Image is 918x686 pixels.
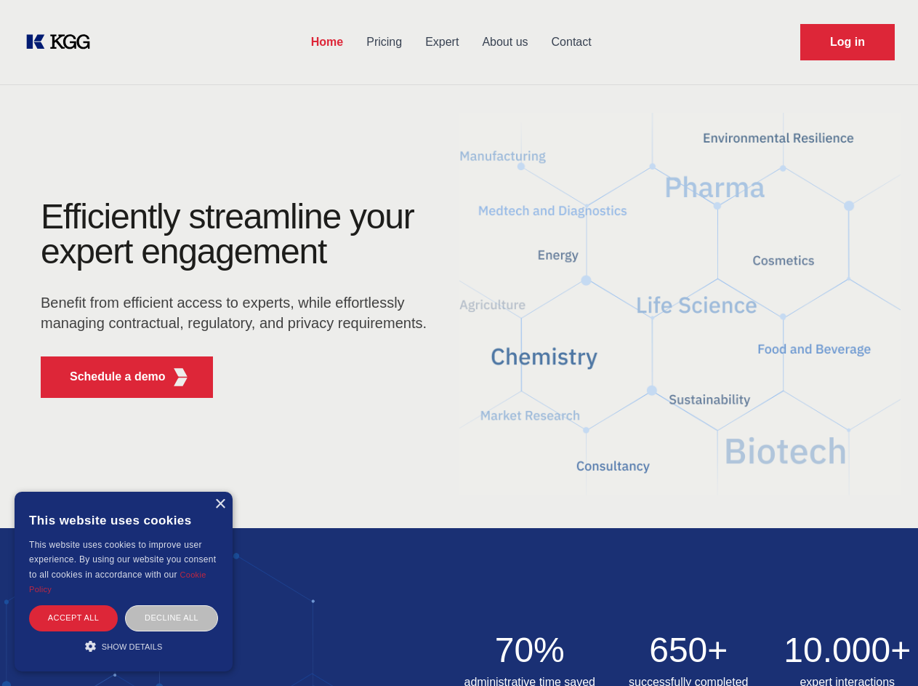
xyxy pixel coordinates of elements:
img: KGG Fifth Element RED [459,95,901,514]
a: Contact [540,23,603,61]
a: Expert [414,23,470,61]
a: KOL Knowledge Platform: Talk to Key External Experts (KEE) [23,31,102,54]
div: Show details [29,639,218,653]
span: This website uses cookies to improve user experience. By using our website you consent to all coo... [29,540,216,580]
h2: 650+ [618,633,760,668]
h1: Efficiently streamline your expert engagement [41,199,436,269]
button: Schedule a demoKGG Fifth Element RED [41,356,213,398]
p: Schedule a demo [70,368,166,386]
h2: 70% [459,633,601,668]
div: Close [214,499,225,510]
a: Cookie Policy [29,570,206,594]
p: Benefit from efficient access to experts, while effortlessly managing contractual, regulatory, an... [41,292,436,333]
span: Show details [102,642,163,651]
div: Accept all [29,605,118,631]
div: This website uses cookies [29,503,218,538]
img: KGG Fifth Element RED [172,368,190,386]
a: Home [299,23,355,61]
div: Decline all [125,605,218,631]
a: Pricing [355,23,414,61]
a: About us [470,23,539,61]
iframe: Chat Widget [845,616,918,686]
a: Request Demo [800,24,895,60]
